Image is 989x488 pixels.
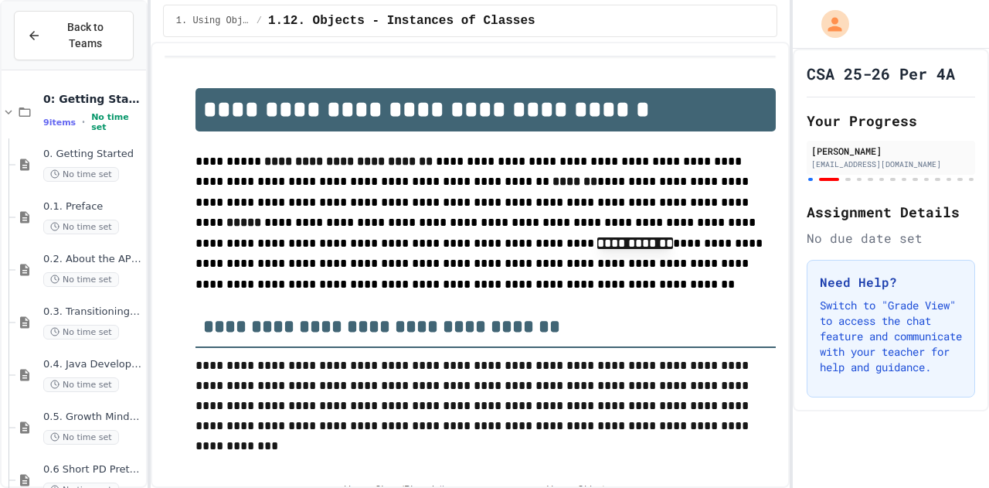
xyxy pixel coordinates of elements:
[43,377,119,392] span: No time set
[176,15,250,27] span: 1. Using Objects and Methods
[43,430,119,445] span: No time set
[43,272,119,287] span: No time set
[807,201,975,223] h2: Assignment Details
[43,358,143,371] span: 0.4. Java Development Environments
[43,167,119,182] span: No time set
[43,118,76,128] span: 9 items
[805,6,853,42] div: My Account
[43,220,119,234] span: No time set
[807,63,955,84] h1: CSA 25-26 Per 4A
[91,112,143,132] span: No time set
[43,148,143,161] span: 0. Getting Started
[50,19,121,52] span: Back to Teams
[14,11,134,60] button: Back to Teams
[807,110,975,131] h2: Your Progress
[268,12,535,30] span: 1.12. Objects - Instances of Classes
[811,144,970,158] div: [PERSON_NAME]
[43,411,143,424] span: 0.5. Growth Mindset and Pair Programming
[43,305,143,319] span: 0.3. Transitioning from AP CSP to AP CSA
[43,325,119,340] span: No time set
[820,298,962,375] p: Switch to "Grade View" to access the chat feature and communicate with your teacher for help and ...
[82,116,85,128] span: •
[807,229,975,247] div: No due date set
[820,273,962,292] h3: Need Help?
[811,159,970,170] div: [EMAIL_ADDRESS][DOMAIN_NAME]
[43,92,143,106] span: 0: Getting Started
[43,253,143,266] span: 0.2. About the AP CSA Exam
[43,463,143,476] span: 0.6 Short PD Pretest
[43,200,143,213] span: 0.1. Preface
[257,15,262,27] span: /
